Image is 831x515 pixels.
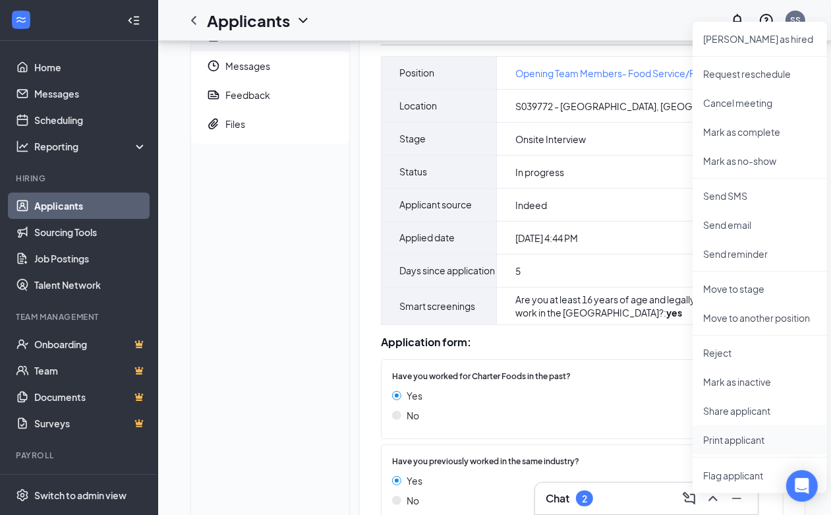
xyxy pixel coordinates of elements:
[34,384,147,410] a: DocumentsCrown
[703,154,817,167] p: Mark as no-show
[515,198,547,212] span: Indeed
[34,140,148,153] div: Reporting
[34,80,147,107] a: Messages
[399,156,427,188] span: Status
[16,311,144,322] div: Team Management
[207,59,220,73] svg: Clock
[399,90,437,122] span: Location
[14,13,28,26] svg: WorkstreamLogo
[703,346,817,359] p: Reject
[759,13,774,28] svg: QuestionInfo
[515,100,757,113] span: S039772 - [GEOGRAPHIC_DATA], [GEOGRAPHIC_DATA]
[703,218,817,231] p: Send email
[186,13,202,28] svg: ChevronLeft
[399,290,475,322] span: Smart screenings
[703,468,817,483] span: Flag applicant
[392,456,579,468] span: Have you previously worked in the same industry?
[702,488,724,509] button: ChevronUp
[729,491,745,506] svg: Minimize
[399,255,495,287] span: Days since application
[191,51,349,80] a: ClockMessages
[407,473,422,488] span: Yes
[225,51,339,80] span: Messages
[207,9,290,32] h1: Applicants
[16,450,144,461] div: Payroll
[681,491,697,506] svg: ComposeMessage
[515,231,578,245] span: [DATE] 4:44 PM
[191,109,349,138] a: PaperclipFiles
[381,336,784,349] div: Application form:
[207,88,220,102] svg: Report
[703,282,817,295] p: Move to stage
[703,96,817,109] p: Cancel meeting
[703,67,817,80] p: Request reschedule
[34,54,147,80] a: Home
[786,470,818,502] div: Open Intercom Messenger
[703,247,817,260] p: Send reminder
[34,219,147,245] a: Sourcing Tools
[407,388,422,403] span: Yes
[705,491,721,506] svg: ChevronUp
[16,140,29,153] svg: Analysis
[191,80,349,109] a: ReportFeedback
[726,488,747,509] button: Minimize
[515,133,586,146] span: Onsite Interview
[399,189,472,221] span: Applicant source
[34,245,147,272] a: Job Postings
[666,307,682,318] strong: yes
[703,32,817,45] p: [PERSON_NAME] as hired
[16,489,29,502] svg: Settings
[399,222,455,254] span: Applied date
[679,488,700,509] button: ComposeMessage
[582,493,587,504] div: 2
[16,173,144,184] div: Hiring
[207,117,220,131] svg: Paperclip
[399,57,434,89] span: Position
[399,123,426,155] span: Stage
[703,189,817,202] p: Send SMS
[295,13,311,28] svg: ChevronDown
[392,371,571,383] span: Have you worked for Charter Foods in the past?
[34,193,147,219] a: Applicants
[515,66,735,80] a: Opening Team Members- Food Service/Food Prep
[790,15,801,26] div: SS
[34,489,127,502] div: Switch to admin view
[703,125,817,138] p: Mark as complete
[34,107,147,133] a: Scheduling
[407,408,419,423] span: No
[703,404,817,417] p: Share applicant
[515,264,521,278] span: 5
[34,470,147,496] a: PayrollCrown
[703,311,817,324] p: Move to another position
[407,493,419,508] span: No
[703,433,817,446] p: Print applicant
[34,410,147,437] a: SurveysCrown
[34,272,147,298] a: Talent Network
[225,117,245,131] div: Files
[127,14,140,27] svg: Collapse
[703,375,817,388] p: Mark as inactive
[730,13,745,28] svg: Notifications
[34,357,147,384] a: TeamCrown
[225,88,270,102] div: Feedback
[546,491,569,506] h3: Chat
[515,166,564,179] span: In progress
[515,293,749,319] div: Are you at least 16 years of age and legally eligible to work in the [GEOGRAPHIC_DATA]? :
[34,331,147,357] a: OnboardingCrown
